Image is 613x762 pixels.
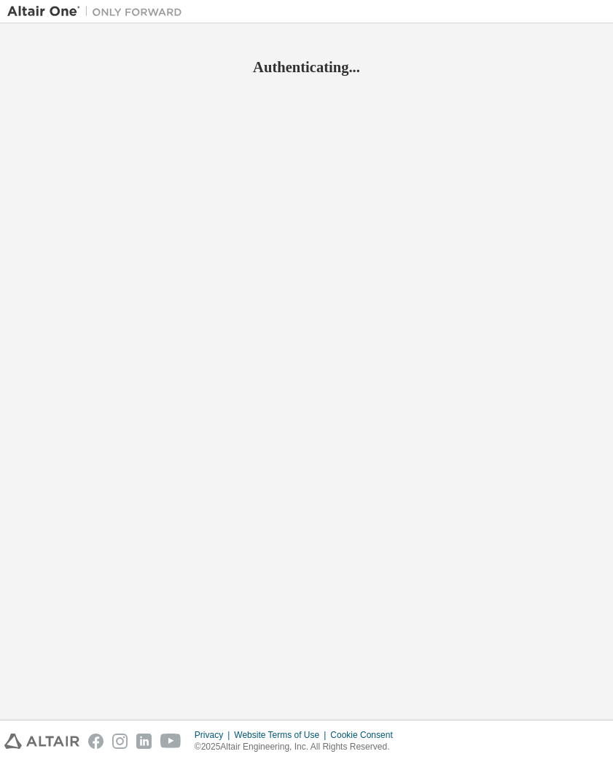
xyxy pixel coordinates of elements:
div: Website Terms of Use [234,729,330,741]
img: youtube.svg [160,734,181,749]
img: linkedin.svg [136,734,152,749]
img: Altair One [7,4,190,19]
h2: Authenticating... [7,58,606,77]
img: instagram.svg [112,734,128,749]
img: altair_logo.svg [4,734,79,749]
div: Privacy [195,729,234,741]
div: Cookie Consent [330,729,401,741]
p: © 2025 Altair Engineering, Inc. All Rights Reserved. [195,741,402,753]
img: facebook.svg [88,734,104,749]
